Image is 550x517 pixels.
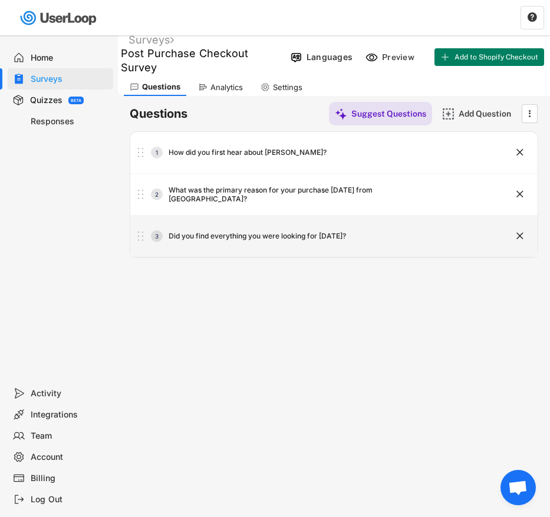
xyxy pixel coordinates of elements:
button:  [514,147,526,158]
div: Did you find everything you were looking for [DATE]? [169,231,346,241]
button:  [514,230,526,242]
span: Add to Shopify Checkout [455,54,538,61]
div: 1 [151,150,163,155]
div: Analytics [210,82,243,92]
div: Surveys [31,74,108,85]
div: Account [31,452,108,463]
text:  [516,146,523,158]
div: Quizzes [30,95,62,106]
div: Open chat [500,470,536,505]
div: Log Out [31,494,108,505]
div: Responses [31,116,108,127]
img: userloop-logo-01.svg [18,6,101,30]
img: Language%20Icon.svg [290,51,302,64]
div: Billing [31,473,108,484]
font: Post Purchase Checkout Survey [121,47,252,73]
div: 2 [151,191,163,197]
h6: Questions [130,106,187,122]
button:  [527,12,538,23]
div: Home [31,52,108,64]
text:  [528,12,537,22]
button:  [523,105,535,122]
div: Settings [273,82,302,92]
div: Activity [31,388,108,399]
div: Suggest Questions [351,108,426,119]
text:  [516,188,523,200]
div: Team [31,430,108,442]
img: AddMajor.svg [442,108,455,120]
div: 3 [151,233,163,239]
img: MagicMajor%20%28Purple%29.svg [335,108,347,120]
div: Surveys [129,33,174,47]
div: What was the primary reason for your purchase [DATE] from [GEOGRAPHIC_DATA]? [169,185,447,204]
div: Questions [142,82,180,92]
text:  [516,230,523,242]
div: Preview [382,52,417,62]
button: Add to Shopify Checkout [434,48,544,66]
div: How did you first hear about [PERSON_NAME]? [169,148,327,157]
div: Integrations [31,409,108,420]
div: Add Question [459,108,518,119]
button:  [514,188,526,200]
div: BETA [71,98,81,102]
div: Languages [307,52,353,62]
text:  [529,107,531,120]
